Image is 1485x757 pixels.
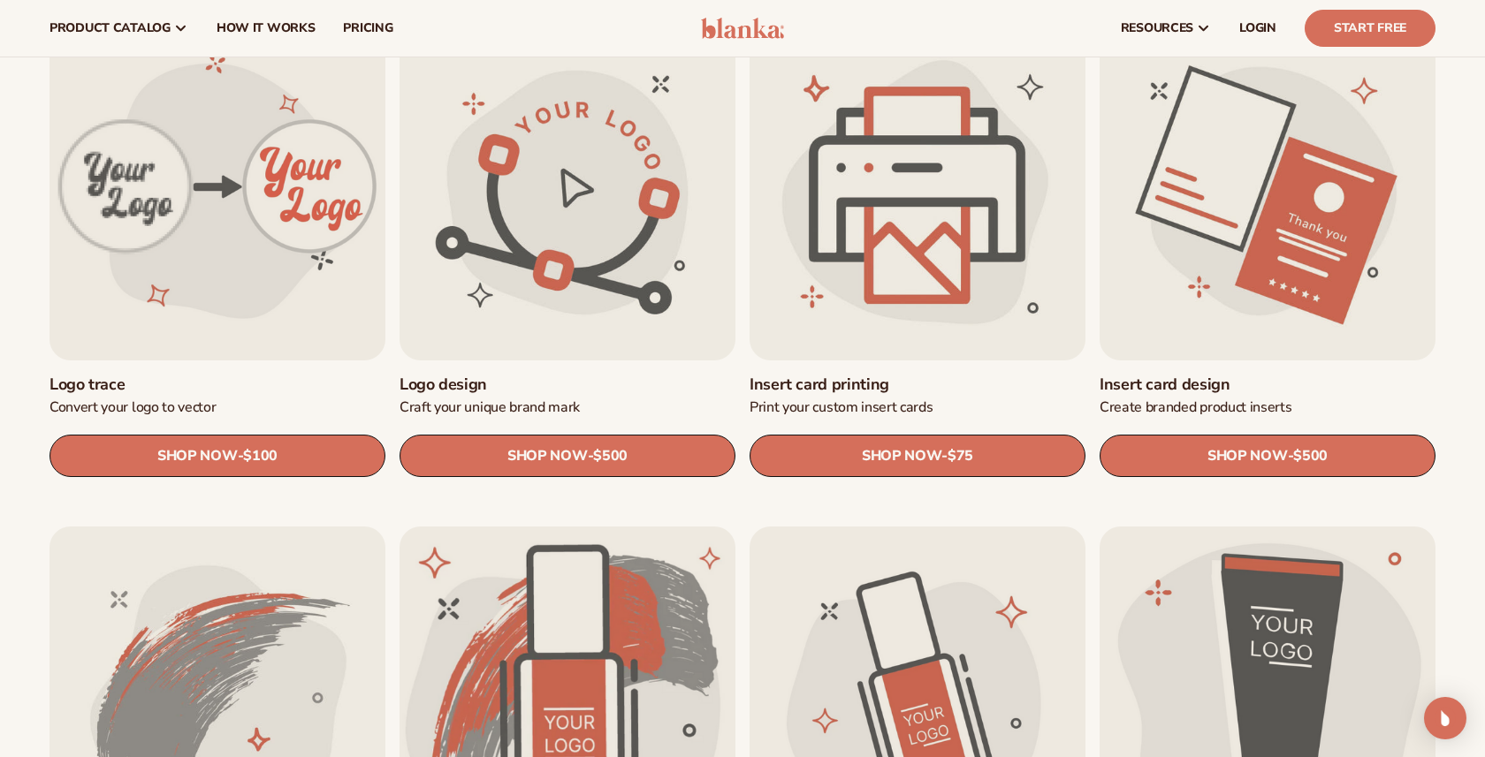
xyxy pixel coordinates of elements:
[243,448,278,465] span: $100
[400,375,735,395] a: Logo design
[49,435,385,477] a: SHOP NOW- $100
[948,448,973,465] span: $75
[1305,10,1435,47] a: Start Free
[1100,375,1435,395] a: Insert card design
[217,21,316,35] span: How It Works
[862,448,941,465] span: SHOP NOW
[1239,21,1276,35] span: LOGIN
[343,21,392,35] span: pricing
[750,435,1085,477] a: SHOP NOW- $75
[157,448,237,465] span: SHOP NOW
[400,435,735,477] a: SHOP NOW- $500
[701,18,785,39] img: logo
[1100,435,1435,477] a: SHOP NOW- $500
[750,375,1085,395] a: Insert card printing
[507,448,587,465] span: SHOP NOW
[1293,448,1328,465] span: $500
[49,375,385,395] a: Logo trace
[1121,21,1193,35] span: resources
[1207,448,1287,465] span: SHOP NOW
[593,448,628,465] span: $500
[49,21,171,35] span: product catalog
[1424,697,1466,739] div: Open Intercom Messenger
